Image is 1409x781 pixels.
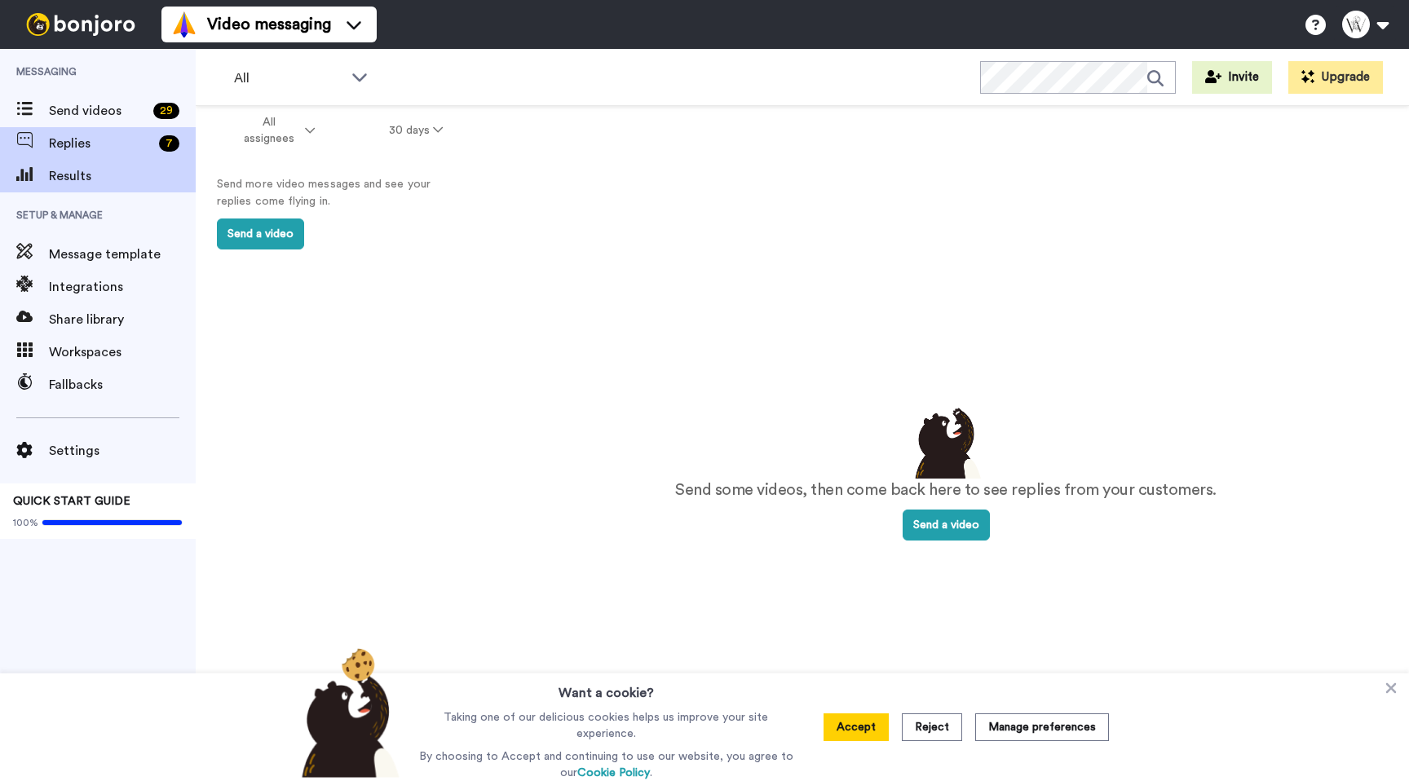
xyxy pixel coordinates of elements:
span: QUICK START GUIDE [13,496,130,507]
a: Send a video [903,519,990,531]
button: 30 days [352,116,480,145]
span: 100% [13,516,38,529]
span: All [234,68,343,88]
span: Share library [49,310,196,329]
button: Send a video [903,510,990,541]
button: Manage preferences [975,713,1109,741]
span: Video messaging [207,13,331,36]
a: Cookie Policy [577,767,650,779]
img: results-emptystates.png [905,404,987,479]
button: Reject [902,713,962,741]
span: Settings [49,441,196,461]
h3: Want a cookie? [559,673,654,703]
img: bj-logo-header-white.svg [20,13,142,36]
span: Workspaces [49,342,196,362]
div: 7 [159,135,179,152]
p: Send more video messages and see your replies come flying in. [217,176,462,210]
button: Accept [824,713,889,741]
span: Fallbacks [49,375,196,395]
p: Send some videos, then come back here to see replies from your customers. [675,479,1217,502]
button: Send a video [217,218,304,249]
span: Results [49,166,196,186]
span: Message template [49,245,196,264]
span: Send videos [49,101,147,121]
img: bear-with-cookie.png [287,647,408,778]
span: Replies [49,134,152,153]
button: Upgrade [1288,61,1383,94]
span: All assignees [236,114,302,147]
button: Invite [1192,61,1272,94]
div: 29 [153,103,179,119]
p: Taking one of our delicious cookies helps us improve your site experience. [415,709,797,742]
button: All assignees [199,108,352,153]
img: vm-color.svg [171,11,197,38]
p: By choosing to Accept and continuing to use our website, you agree to our . [415,748,797,781]
span: Integrations [49,277,196,297]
